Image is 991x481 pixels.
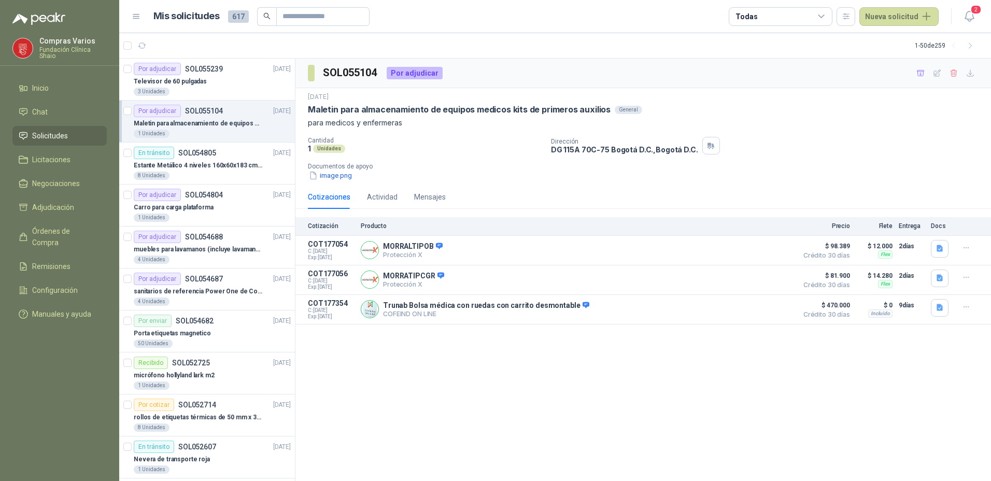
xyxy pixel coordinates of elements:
p: Maletin para almacenamiento de equipos medicos kits de primeros auxilios [308,104,611,115]
div: Unidades [313,145,345,153]
span: Chat [32,106,48,118]
p: [DATE] [308,92,329,102]
h1: Mis solicitudes [153,9,220,24]
span: Órdenes de Compra [32,225,97,248]
p: Carro para carga plataforma [134,203,214,213]
img: Logo peakr [12,12,65,25]
p: $ 0 [856,299,893,312]
p: [DATE] [273,316,291,326]
div: 4 Unidades [134,256,169,264]
span: $ 98.389 [798,240,850,252]
div: 1 Unidades [134,214,169,222]
p: Fundación Clínica Shaio [39,47,107,59]
div: Flex [878,250,893,259]
span: Configuración [32,285,78,296]
p: Precio [798,222,850,230]
span: Exp: [DATE] [308,314,355,320]
p: SOL054804 [185,191,223,199]
a: Por adjudicarSOL054687[DATE] sanitarios de referencia Power One de Corona4 Unidades [119,268,295,310]
span: $ 81.900 [798,270,850,282]
p: MORRALTIPOB [383,242,443,251]
div: 4 Unidades [134,298,169,306]
p: $ 12.000 [856,240,893,252]
div: Por adjudicar [134,231,181,243]
button: image.png [308,170,353,181]
div: 50 Unidades [134,339,173,348]
div: Por adjudicar [134,105,181,117]
span: 617 [228,10,249,23]
p: SOL054688 [185,233,223,240]
img: Company Logo [361,301,378,318]
p: micrófono hollyland lark m2 [134,371,215,380]
a: Negociaciones [12,174,107,193]
div: Actividad [367,191,398,203]
span: Solicitudes [32,130,68,142]
p: COT177354 [308,299,355,307]
p: Entrega [899,222,925,230]
button: Nueva solicitud [859,7,939,26]
p: Flete [856,222,893,230]
p: COT177056 [308,270,355,278]
a: Adjudicación [12,197,107,217]
div: Por adjudicar [134,63,181,75]
div: Incluido [868,309,893,318]
span: 2 [970,5,982,15]
span: Licitaciones [32,154,70,165]
p: [DATE] [273,400,291,410]
a: Por adjudicarSOL054688[DATE] muebles para lavamanos (incluye lavamanos)4 Unidades [119,227,295,268]
p: para medicos y enfermeras [308,117,979,129]
p: [DATE] [273,148,291,158]
p: SOL054682 [176,317,214,324]
p: Porta etiquetas magnetico [134,329,211,338]
p: Protección X [383,280,444,288]
p: Estante Metálico 4 niveles 160x60x183 cm Fixser [134,161,263,171]
span: Crédito 30 días [798,312,850,318]
p: SOL055239 [185,65,223,73]
a: Licitaciones [12,150,107,169]
p: DG 115A 70C-75 Bogotá D.C. , Bogotá D.C. [551,145,698,154]
span: search [263,12,271,20]
p: 2 días [899,270,925,282]
p: Cantidad [308,137,543,144]
a: Por adjudicarSOL054804[DATE] Carro para carga plataforma1 Unidades [119,185,295,227]
p: Trunab Bolsa médica con ruedas con carrito desmontable [383,301,589,310]
p: [DATE] [273,190,291,200]
span: C: [DATE] [308,248,355,254]
p: SOL052607 [178,443,216,450]
span: Adjudicación [32,202,74,213]
span: Exp: [DATE] [308,254,355,261]
div: Cotizaciones [308,191,350,203]
p: [DATE] [273,64,291,74]
a: Chat [12,102,107,122]
p: Compras Varios [39,37,107,45]
a: En tránsitoSOL052607[DATE] Nevera de transporte roja1 Unidades [119,436,295,478]
a: Por enviarSOL054682[DATE] Porta etiquetas magnetico50 Unidades [119,310,295,352]
span: Inicio [32,82,49,94]
div: Mensajes [414,191,446,203]
p: [DATE] [273,106,291,116]
a: Remisiones [12,257,107,276]
p: MORRATIPCGR [383,272,444,281]
img: Company Logo [13,38,33,58]
p: [DATE] [273,232,291,242]
a: Órdenes de Compra [12,221,107,252]
a: En tránsitoSOL054805[DATE] Estante Metálico 4 niveles 160x60x183 cm Fixser8 Unidades [119,143,295,185]
div: Por cotizar [134,399,174,411]
p: [DATE] [273,274,291,284]
p: Dirección [551,138,698,145]
a: Solicitudes [12,126,107,146]
span: Negociaciones [32,178,80,189]
a: Por cotizarSOL052714[DATE] rollos de etiquetas térmicas de 50 mm x 30 mm8 Unidades [119,394,295,436]
p: 2 días [899,240,925,252]
p: SOL054687 [185,275,223,282]
a: Por adjudicarSOL055104[DATE] Maletin para almacenamiento de equipos medicos kits de primeros auxi... [119,101,295,143]
img: Company Logo [361,271,378,288]
div: 8 Unidades [134,423,169,432]
div: General [615,106,642,114]
div: 1 - 50 de 259 [915,37,979,54]
span: C: [DATE] [308,307,355,314]
div: Por enviar [134,315,172,327]
div: 1 Unidades [134,465,169,474]
div: Por adjudicar [134,273,181,285]
div: 8 Unidades [134,172,169,180]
